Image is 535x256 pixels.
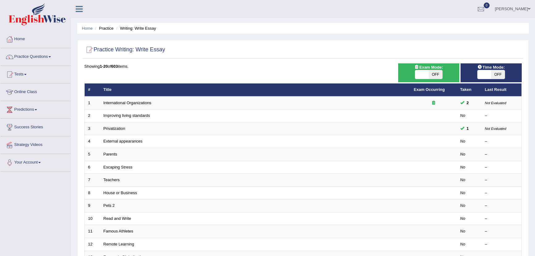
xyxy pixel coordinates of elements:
[398,63,459,82] div: Show exams occurring in exams
[100,83,411,96] th: Title
[485,101,506,105] small: Not Evaluated
[414,87,445,92] a: Exam Occurring
[484,2,490,8] span: 0
[0,48,71,64] a: Practice Questions
[103,139,142,143] a: External appearances
[85,83,100,96] th: #
[103,152,117,156] a: Parents
[485,216,518,222] div: –
[485,113,518,119] div: –
[460,177,465,182] em: No
[85,174,100,187] td: 7
[485,164,518,170] div: –
[460,216,465,221] em: No
[464,125,471,132] span: You can still take this question
[84,45,165,54] h2: Practice Writing: Write Essay
[485,190,518,196] div: –
[85,161,100,174] td: 6
[429,70,442,79] span: OFF
[115,25,156,31] li: Writing: Write Essay
[85,148,100,161] td: 5
[103,190,137,195] a: House or Business
[0,119,71,134] a: Success Stories
[103,113,150,118] a: Improving living standards
[103,216,131,221] a: Read and Write
[460,152,465,156] em: No
[85,238,100,251] td: 12
[0,31,71,46] a: Home
[485,139,518,144] div: –
[485,127,506,130] small: Not Evaluated
[0,101,71,117] a: Predictions
[103,126,125,131] a: Privatization
[85,135,100,148] td: 4
[103,100,151,105] a: International Organizations
[460,242,465,246] em: No
[485,203,518,209] div: –
[0,154,71,169] a: Your Account
[103,229,133,233] a: Famous Athletes
[85,225,100,238] td: 11
[460,113,465,118] em: No
[111,64,118,69] b: 603
[0,83,71,99] a: Online Class
[460,229,465,233] em: No
[485,177,518,183] div: –
[460,190,465,195] em: No
[85,199,100,212] td: 9
[85,122,100,135] td: 3
[94,25,113,31] li: Practice
[457,83,482,96] th: Taken
[103,203,115,208] a: Pets 2
[485,151,518,157] div: –
[491,70,505,79] span: OFF
[85,212,100,225] td: 10
[412,64,445,70] span: Exam Mode:
[414,100,453,106] div: Exam occurring question
[460,139,465,143] em: No
[85,186,100,199] td: 8
[85,109,100,122] td: 2
[103,242,134,246] a: Remote Learning
[460,165,465,169] em: No
[84,63,522,69] div: Showing of items.
[82,26,93,31] a: Home
[100,64,108,69] b: 1-20
[464,100,471,106] span: You can still take this question
[103,177,120,182] a: Teachers
[103,165,133,169] a: Escaping Stress
[485,241,518,247] div: –
[485,228,518,234] div: –
[482,83,522,96] th: Last Result
[460,203,465,208] em: No
[85,96,100,109] td: 1
[0,66,71,81] a: Tests
[0,136,71,152] a: Strategy Videos
[475,64,507,70] span: Time Mode:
